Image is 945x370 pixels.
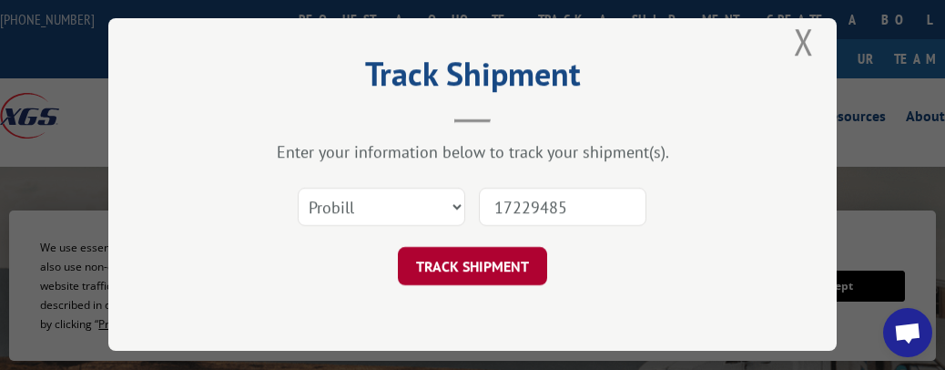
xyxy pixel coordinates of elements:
[794,17,814,66] button: Close modal
[479,188,646,226] input: Number(s)
[199,61,746,96] h2: Track Shipment
[398,247,547,285] button: TRACK SHIPMENT
[199,141,746,162] div: Enter your information below to track your shipment(s).
[883,308,932,357] div: Open chat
